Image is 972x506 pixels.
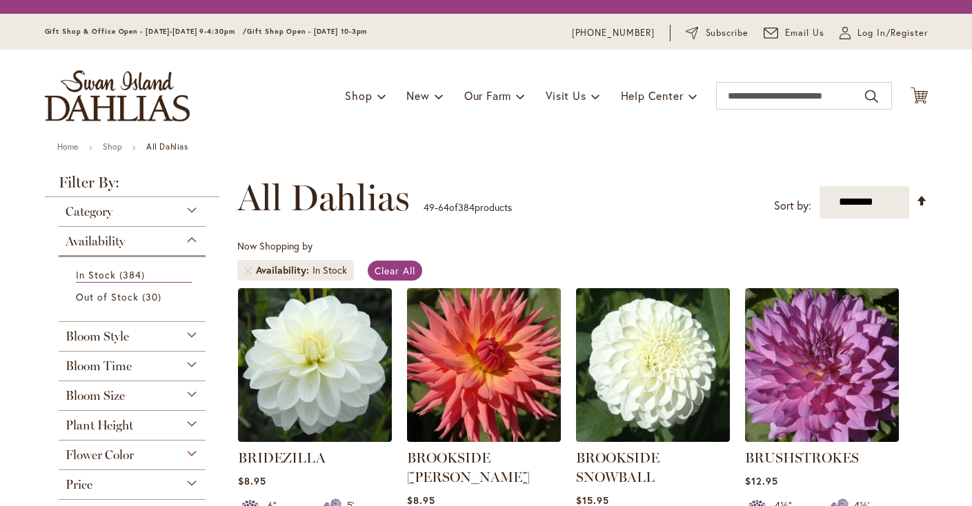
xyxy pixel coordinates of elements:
span: Availability [256,263,313,277]
a: Out of Stock 30 [76,290,192,304]
a: Remove Availability In Stock [244,266,252,274]
span: 49 [424,201,435,214]
span: Now Shopping by [237,239,313,252]
span: $12.95 [745,474,778,487]
a: Shop [103,141,122,152]
span: In Stock [76,268,116,281]
span: Email Us [785,26,824,40]
img: BRUSHSTROKES [745,288,899,442]
span: 384 [458,201,475,214]
a: Subscribe [686,26,748,40]
span: New [406,88,429,103]
a: BROOKSIDE SNOWBALL [576,432,730,445]
a: BRIDEZILLA [238,449,326,466]
span: Bloom Size [66,388,125,403]
strong: All Dahlias [146,141,188,152]
a: [PHONE_NUMBER] [572,26,655,40]
span: Log In/Register [857,26,928,40]
p: - of products [424,196,512,219]
span: Visit Us [546,88,586,103]
a: In Stock 384 [76,267,192,283]
span: $8.95 [238,474,266,487]
span: Gift Shop & Office Open - [DATE]-[DATE] 9-4:30pm / [45,27,248,36]
a: Clear All [368,261,422,281]
label: Sort by: [774,193,811,219]
a: BROOKSIDE SNOWBALL [576,449,659,485]
span: Shop [345,88,372,103]
span: Clear All [375,264,415,277]
span: Bloom Style [66,329,129,344]
a: Log In/Register [840,26,928,40]
a: BROOKSIDE CHERI [407,432,561,445]
a: BRUSHSTROKES [745,449,859,466]
span: Out of Stock [76,290,139,303]
span: 384 [119,267,148,282]
a: BRIDEZILLA [238,432,392,445]
span: Price [66,477,92,492]
span: Plant Height [66,418,133,433]
a: Email Us [764,26,824,40]
span: Availability [66,234,125,249]
a: BRUSHSTROKES [745,432,899,445]
a: Home [57,141,79,152]
span: All Dahlias [237,177,410,219]
div: In Stock [313,263,347,277]
a: BROOKSIDE [PERSON_NAME] [407,449,530,485]
span: 30 [142,290,165,304]
span: Subscribe [706,26,749,40]
a: store logo [45,70,190,121]
img: BROOKSIDE SNOWBALL [576,288,730,442]
img: BRIDEZILLA [238,288,392,442]
span: Help Center [621,88,684,103]
span: 64 [438,201,449,214]
span: Our Farm [464,88,511,103]
span: Bloom Time [66,358,132,374]
span: Gift Shop Open - [DATE] 10-3pm [247,27,367,36]
img: BROOKSIDE CHERI [407,288,561,442]
span: Flower Color [66,447,134,463]
strong: Filter By: [45,175,220,197]
span: Category [66,204,112,219]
